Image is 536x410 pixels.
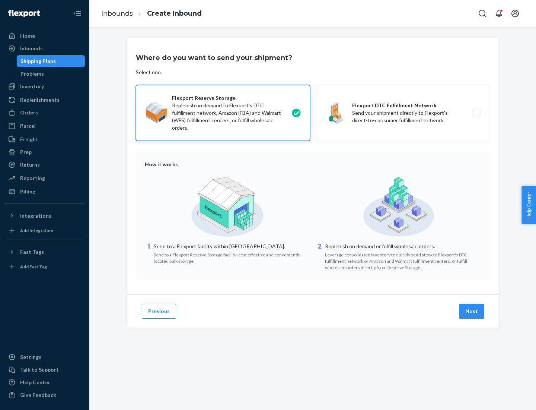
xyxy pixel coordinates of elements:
div: Shipping Plans [20,57,56,65]
button: Close Navigation [70,6,85,21]
h3: Where do you want to send your shipment? [136,53,292,63]
ol: breadcrumbs [95,3,208,25]
p: Send to a Flexport facility within [GEOGRAPHIC_DATA]. [154,243,310,250]
a: Orders [4,107,85,119]
div: Home [20,32,35,40]
div: 1 [145,242,152,264]
div: Billing [20,188,35,195]
div: Settings [20,353,41,361]
a: Problems [17,68,85,80]
a: Parcel [4,120,85,132]
button: Next [459,304,484,319]
div: Inbounds [20,45,43,52]
div: Inventory [20,83,44,90]
div: Parcel [20,122,36,130]
div: Freight [20,136,38,143]
button: Open notifications [491,6,506,21]
button: Open Search Box [475,6,490,21]
div: Integrations [20,212,51,220]
a: Help Center [4,376,85,388]
a: Freight [4,133,85,145]
a: Create Inbound [147,9,202,18]
div: Fast Tags [20,248,44,256]
div: Orders [20,109,38,116]
button: Previous [142,304,176,319]
div: How it works [145,161,481,168]
a: Add Integration [4,225,85,237]
div: 2 [316,242,323,271]
a: Home [4,30,85,42]
div: Returns [20,161,40,168]
div: Prep [20,148,32,156]
button: Open account menu [508,6,523,21]
a: Inventory [4,81,85,92]
div: Leverage consolidated inventory to quickly send stock to Flexport's DTC fulfillment network or Am... [325,250,481,271]
div: Problems [20,70,44,78]
img: Flexport logo [8,10,40,17]
a: Add Fast Tag [4,261,85,273]
div: Help Center [20,379,50,386]
div: Add Fast Tag [20,264,47,270]
div: Replenishments [20,96,60,104]
div: Select one. [136,69,162,76]
div: Add Integration [20,227,53,234]
button: Fast Tags [4,246,85,258]
button: Help Center [521,186,536,224]
div: Give Feedback [20,391,56,399]
a: Prep [4,146,85,158]
a: Shipping Plans [17,55,85,67]
div: Talk to Support [20,366,59,373]
a: Returns [4,159,85,171]
a: Billing [4,186,85,198]
a: Talk to Support [4,364,85,376]
a: Reporting [4,172,85,184]
div: Reporting [20,174,45,182]
a: Replenishments [4,94,85,106]
button: Give Feedback [4,389,85,401]
div: Send to a Flexport Reserve Storage facility: cost effective and conveniently located bulk storage. [154,250,310,264]
button: Integrations [4,210,85,222]
p: Replenish on demand or fulfill wholesale orders. [325,243,481,250]
a: Inbounds [4,42,85,54]
a: Inbounds [101,9,133,18]
a: Settings [4,351,85,363]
